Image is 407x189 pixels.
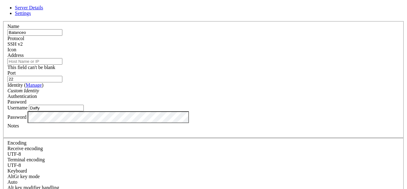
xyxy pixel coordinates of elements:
[7,157,45,162] label: The default terminal encoding. ISO-2022 enables character map translations (like graphics maps). ...
[7,146,43,151] label: Set the expected encoding for data received from the host. If the encodings do not match, visual ...
[7,82,43,88] label: Identity
[7,88,39,93] i: Custom Identity
[26,82,42,88] a: Manage
[7,70,16,76] label: Port
[7,65,400,70] div: This field can't be blank
[7,140,26,145] label: Encoding
[7,151,21,157] span: UTF-8
[7,88,400,94] div: Custom Identity
[7,41,23,47] span: SSH v2
[7,76,62,82] input: Port Number
[7,179,400,185] div: Auto
[7,41,400,47] div: SSH v2
[7,36,24,41] label: Protocol
[15,5,43,10] a: Server Details
[7,29,62,36] input: Server Name
[7,53,24,58] label: Address
[7,24,19,29] label: Name
[7,99,400,105] div: Password
[7,94,37,99] label: Authentication
[7,168,27,173] label: Keyboard
[24,82,43,88] span: ( )
[7,179,17,185] span: Auto
[7,163,400,168] div: UTF-8
[7,163,21,168] span: UTF-8
[7,123,19,128] label: Notes
[7,99,26,104] span: Password
[7,114,26,119] label: Password
[7,58,62,65] input: Host Name or IP
[29,105,84,111] input: Login Username
[15,11,31,16] a: Settings
[7,151,400,157] div: UTF-8
[7,174,40,179] label: Set the expected encoding for data received from the host. If the encodings do not match, visual ...
[7,105,28,110] label: Username
[7,47,16,52] label: Icon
